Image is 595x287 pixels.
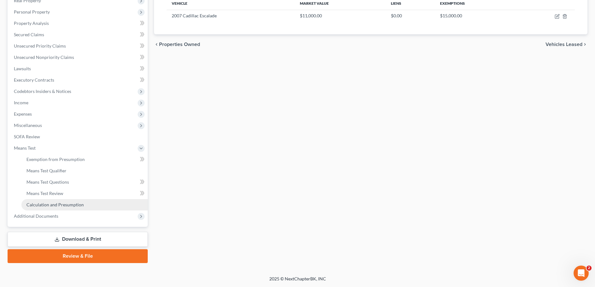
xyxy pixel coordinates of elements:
span: Means Test [14,145,36,151]
a: Means Test Review [21,188,148,199]
span: Income [14,100,28,105]
a: Unsecured Nonpriority Claims [9,52,148,63]
td: $0.00 [386,10,435,22]
td: $15,000.00 [435,10,516,22]
a: Means Test Questions [21,176,148,188]
a: Download & Print [8,232,148,247]
span: Unsecured Nonpriority Claims [14,55,74,60]
span: 2 [586,266,592,271]
td: 2007 Cadillac Escalade [167,10,295,22]
span: Means Test Review [26,191,63,196]
td: $11,000.00 [295,10,386,22]
span: Lawsuits [14,66,31,71]
span: SOFA Review [14,134,40,139]
span: Codebtors Insiders & Notices [14,89,71,94]
div: 2025 © NextChapterBK, INC [118,276,477,287]
span: Personal Property [14,9,50,14]
span: Calculation and Presumption [26,202,84,207]
a: Exemption from Presumption [21,154,148,165]
a: Property Analysis [9,18,148,29]
button: Vehicles Leased chevron_right [546,42,587,47]
a: Secured Claims [9,29,148,40]
i: chevron_left [154,42,159,47]
span: Expenses [14,111,32,117]
button: chevron_left Properties Owned [154,42,200,47]
span: Properties Owned [159,42,200,47]
a: Means Test Qualifier [21,165,148,176]
span: Executory Contracts [14,77,54,83]
span: Means Test Questions [26,179,69,185]
a: Executory Contracts [9,74,148,86]
a: Unsecured Priority Claims [9,40,148,52]
span: Means Test Qualifier [26,168,66,173]
span: Unsecured Priority Claims [14,43,66,49]
a: Review & File [8,249,148,263]
span: Secured Claims [14,32,44,37]
span: Exemption from Presumption [26,157,85,162]
span: Miscellaneous [14,123,42,128]
a: Calculation and Presumption [21,199,148,210]
a: Lawsuits [9,63,148,74]
span: Additional Documents [14,213,58,219]
a: SOFA Review [9,131,148,142]
span: Vehicles Leased [546,42,582,47]
i: chevron_right [582,42,587,47]
iframe: Intercom live chat [574,266,589,281]
span: Property Analysis [14,20,49,26]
